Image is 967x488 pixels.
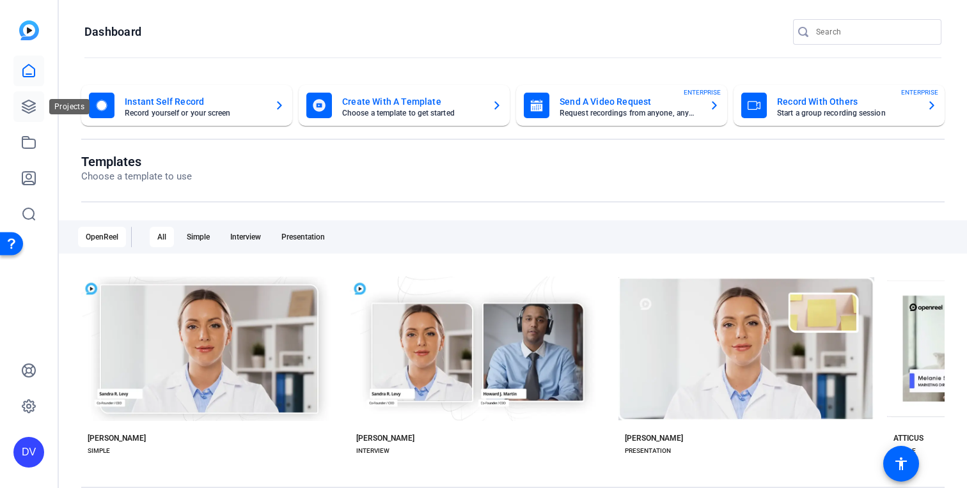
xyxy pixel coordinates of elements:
span: ENTERPRISE [901,88,938,97]
div: [PERSON_NAME] [356,433,414,443]
div: INTERVIEW [356,446,389,456]
mat-card-subtitle: Choose a template to get started [342,109,482,117]
button: Create With A TemplateChoose a template to get started [299,85,510,126]
div: All [150,227,174,247]
mat-card-title: Record With Others [777,94,916,109]
div: Simple [179,227,217,247]
mat-card-title: Send A Video Request [560,94,699,109]
div: [PERSON_NAME] [625,433,683,443]
div: SIMPLE [88,446,110,456]
mat-card-title: Create With A Template [342,94,482,109]
h1: Dashboard [84,24,141,40]
input: Search [816,24,931,40]
mat-icon: accessibility [893,456,909,471]
mat-card-subtitle: Start a group recording session [777,109,916,117]
img: blue-gradient.svg [19,20,39,40]
span: ENTERPRISE [684,88,721,97]
div: OpenReel [78,227,126,247]
div: PRESENTATION [625,446,671,456]
div: ATTICUS [893,433,924,443]
div: Interview [223,227,269,247]
button: Send A Video RequestRequest recordings from anyone, anywhereENTERPRISE [516,85,727,126]
p: Choose a template to use [81,169,192,184]
div: Projects [49,99,90,114]
h1: Templates [81,154,192,169]
div: DV [13,437,44,468]
mat-card-subtitle: Record yourself or your screen [125,109,264,117]
div: Presentation [274,227,333,247]
button: Instant Self RecordRecord yourself or your screen [81,85,292,126]
div: [PERSON_NAME] [88,433,146,443]
mat-card-title: Instant Self Record [125,94,264,109]
mat-card-subtitle: Request recordings from anyone, anywhere [560,109,699,117]
button: Record With OthersStart a group recording sessionENTERPRISE [734,85,945,126]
